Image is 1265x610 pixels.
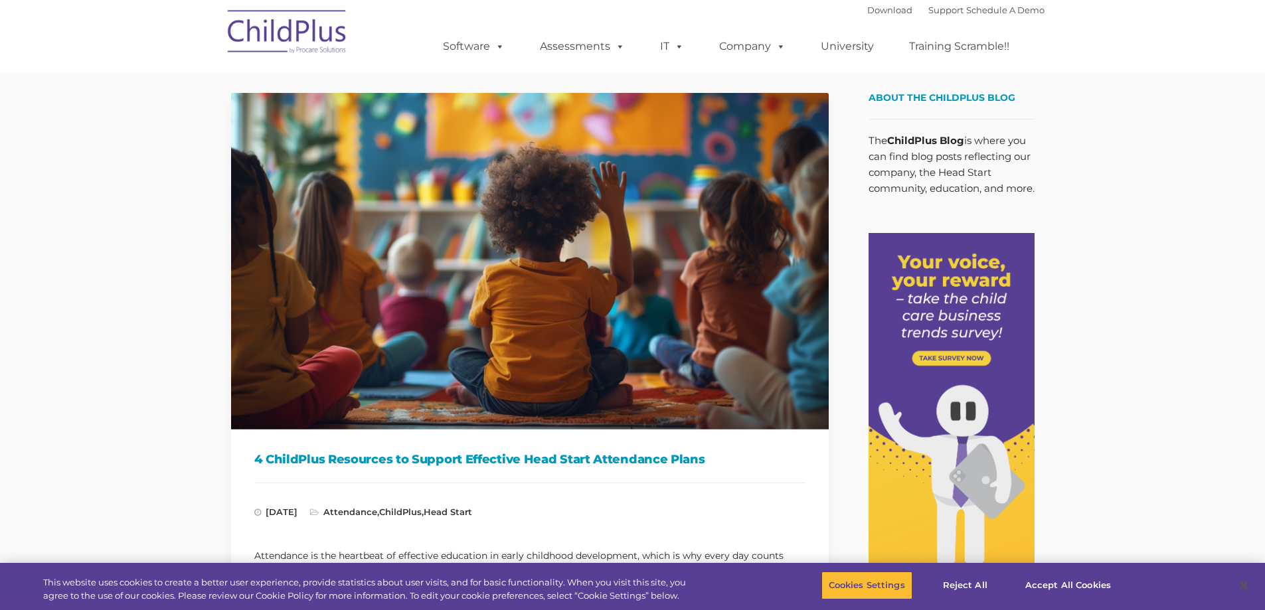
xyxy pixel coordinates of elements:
[869,133,1035,196] p: The is where you can find blog posts reflecting our company, the Head Start community, education,...
[1018,572,1118,599] button: Accept All Cookies
[254,449,805,469] h1: 4 ChildPlus Resources to Support Effective Head Start Attendance Plans
[379,506,422,517] a: ChildPlus
[254,506,297,517] span: [DATE]
[706,33,799,60] a: Company
[221,1,354,67] img: ChildPlus by Procare Solutions
[323,506,377,517] a: Attendance
[807,33,887,60] a: University
[928,5,964,15] a: Support
[966,5,1045,15] a: Schedule A Demo
[424,506,472,517] a: Head Start
[527,33,638,60] a: Assessments
[924,572,1007,599] button: Reject All
[43,576,696,602] div: This website uses cookies to create a better user experience, provide statistics about user visit...
[896,33,1023,60] a: Training Scramble!!
[430,33,518,60] a: Software
[310,506,472,517] span: , ,
[821,572,912,599] button: Cookies Settings
[867,5,912,15] a: Download
[887,134,964,147] strong: ChildPlus Blog
[869,92,1015,104] span: About the ChildPlus Blog
[1229,571,1258,600] button: Close
[867,5,1045,15] font: |
[647,33,697,60] a: IT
